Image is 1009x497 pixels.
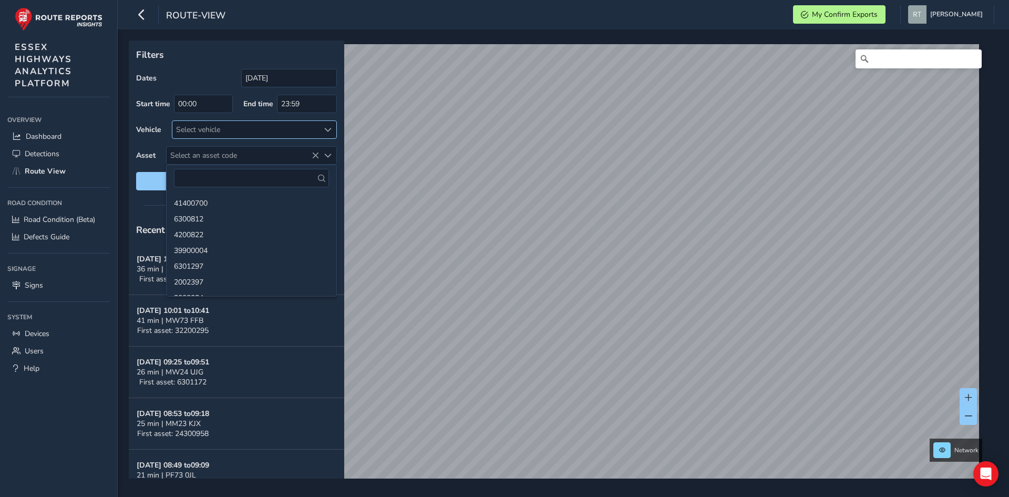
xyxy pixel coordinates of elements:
span: Dashboard [26,131,61,141]
a: Users [7,342,110,360]
a: Road Condition (Beta) [7,211,110,228]
a: Route View [7,163,110,180]
span: 36 min | PJ71 UKT [137,264,197,274]
span: Select an asset code [167,147,319,164]
span: Signs [25,280,43,290]
span: Recent trips [136,224,188,236]
a: Help [7,360,110,377]
p: Filters [136,48,337,62]
li: 6301297 [167,258,336,273]
button: [PERSON_NAME] [908,5,986,24]
label: Start time [136,99,170,109]
div: System [7,309,110,325]
span: Users [25,346,44,356]
span: Help [24,363,39,373]
li: 2000084 [167,289,336,305]
a: Detections [7,145,110,163]
span: Road Condition (Beta) [24,215,95,225]
strong: [DATE] 10:08 to 10:43 [137,254,209,264]
img: diamond-layout [908,5,926,24]
div: Road Condition [7,195,110,211]
button: Reset filters [136,172,337,190]
div: Select vehicle [172,121,319,138]
li: 41400700 [167,195,336,210]
a: Dashboard [7,128,110,145]
strong: [DATE] 08:53 to 09:18 [137,409,209,419]
strong: [DATE] 08:49 to 09:09 [137,460,209,470]
span: Defects Guide [24,232,69,242]
span: 21 min | PF73 0JL [137,470,196,480]
span: First asset: 8900636 [139,274,207,284]
strong: [DATE] 10:01 to 10:41 [137,306,209,316]
a: Defects Guide [7,228,110,246]
span: Detections [25,149,59,159]
span: First asset: 24300958 [137,429,209,439]
li: 4200822 [167,226,336,242]
span: Network [954,446,979,454]
button: [DATE] 10:01 to10:4141 min | MW73 FFBFirst asset: 32200295 [129,295,344,347]
a: Signs [7,277,110,294]
span: 41 min | MW73 FFB [137,316,203,326]
span: My Confirm Exports [812,9,878,19]
img: rr logo [15,7,102,31]
li: 39900004 [167,242,336,258]
label: Vehicle [136,125,161,135]
div: Select an asset code [319,147,336,164]
button: My Confirm Exports [793,5,886,24]
input: Search [856,49,982,68]
span: route-view [166,9,225,24]
span: First asset: 32200295 [137,326,209,336]
span: Route View [25,166,66,176]
span: ESSEX HIGHWAYS ANALYTICS PLATFORM [15,41,72,89]
label: End time [243,99,273,109]
div: Overview [7,112,110,128]
li: 6300812 [167,210,336,226]
span: Reset filters [144,176,329,186]
label: Dates [136,73,157,83]
span: Devices [25,329,49,339]
span: First asset: 6301172 [139,377,207,387]
div: Signage [7,261,110,277]
button: [DATE] 10:08 to10:4336 min | PJ71 UKTFirst asset: 8900636 [129,244,344,295]
div: Open Intercom Messenger [973,461,998,486]
span: 26 min | MW24 UJG [137,367,203,377]
span: [PERSON_NAME] [930,5,983,24]
strong: [DATE] 09:25 to 09:51 [137,357,209,367]
label: Asset [136,150,156,160]
button: [DATE] 08:53 to09:1825 min | MM23 KJXFirst asset: 24300958 [129,398,344,450]
li: 2002397 [167,273,336,289]
button: [DATE] 09:25 to09:5126 min | MW24 UJGFirst asset: 6301172 [129,347,344,398]
a: Devices [7,325,110,342]
canvas: Map [132,44,979,491]
span: 25 min | MM23 KJX [137,419,201,429]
